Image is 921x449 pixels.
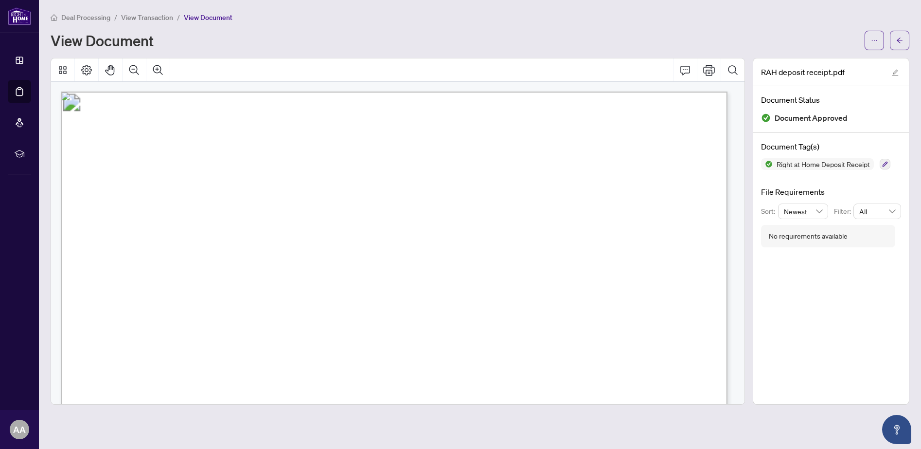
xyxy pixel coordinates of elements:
span: Deal Processing [61,13,110,22]
span: ellipsis [871,37,878,44]
span: View Transaction [121,13,173,22]
h4: File Requirements [761,186,901,198]
span: arrow-left [896,37,903,44]
img: Document Status [761,113,771,123]
span: Document Approved [775,112,848,125]
span: View Document [184,13,232,22]
button: Open asap [882,415,911,444]
div: No requirements available [769,231,848,242]
li: / [177,12,180,23]
h4: Document Tag(s) [761,141,901,152]
span: RAH deposit receipt.pdf [761,66,845,78]
li: / [114,12,117,23]
h4: Document Status [761,94,901,106]
img: logo [8,7,31,25]
span: Newest [784,204,823,219]
p: Sort: [761,206,778,217]
h1: View Document [51,33,154,48]
span: All [859,204,895,219]
img: Status Icon [761,158,773,170]
span: AA [13,423,26,436]
span: edit [892,69,899,76]
span: Right at Home Deposit Receipt [773,161,874,168]
p: Filter: [834,206,853,217]
span: home [51,14,57,21]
